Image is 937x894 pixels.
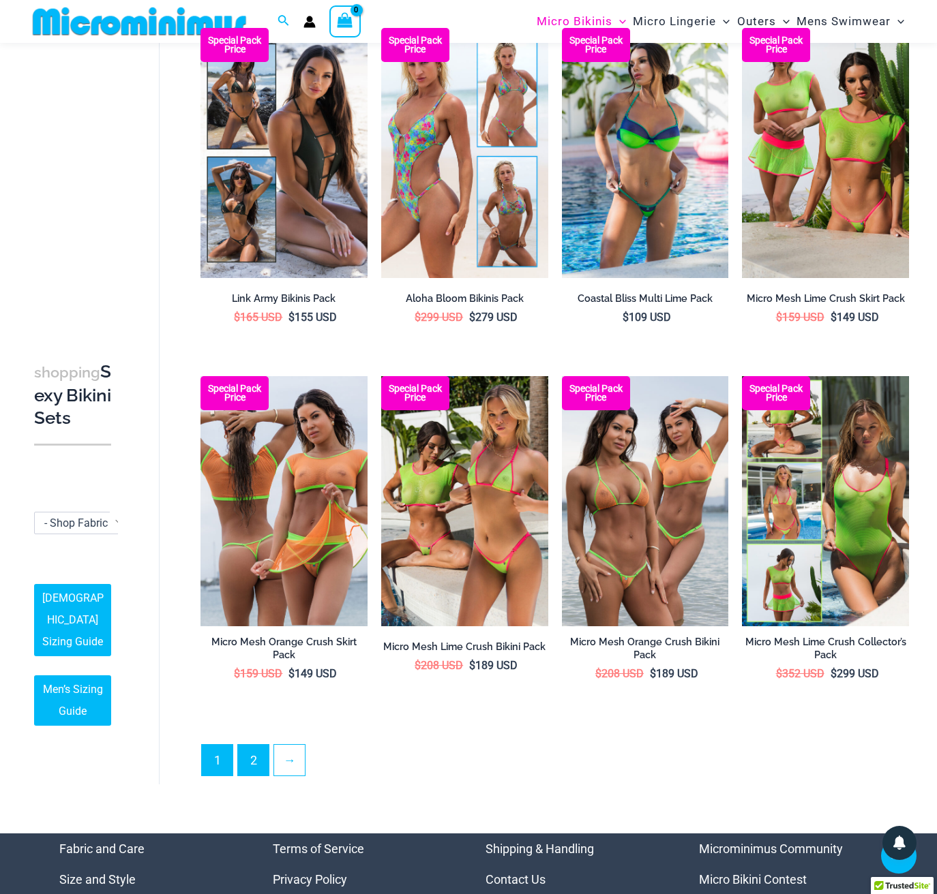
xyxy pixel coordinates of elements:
a: Skirt Pack Lime Micro Mesh Lime Crush 366 Crop Top 511 skirt 04Micro Mesh Lime Crush 366 Crop Top... [742,28,909,278]
b: Special Pack Price [381,36,449,54]
span: $ [469,311,475,324]
img: Coastal Bliss Multi Lime 3223 Underwire Top 4275 Micro 07 [562,28,729,278]
nav: Site Navigation [531,2,910,41]
a: Bikini Pack Lime Micro Mesh Lime Crush 366 Crop Top 456 Micro 05Micro Mesh Lime Crush 366 Crop To... [381,376,548,626]
a: aloha Bikini Pack Aloha Bloom Blooms 305 Tri Top 445 Thong Bottom 06Aloha Bloom Blooms 305 Tri To... [381,28,548,278]
a: Aloha Bloom Bikinis Pack [381,292,548,310]
a: Skirt Pack Orange Micro Mesh Orange Crush 366 Crop Top 511 Skirt 03Micro Mesh Orange Crush 366 Cr... [200,376,368,626]
h2: Micro Mesh Orange Crush Bikini Pack [562,636,729,661]
span: Menu Toggle [776,4,790,39]
a: Micro LingerieMenu ToggleMenu Toggle [629,4,733,39]
a: Micro Bikini Contest [699,872,807,887]
a: Micro Mesh Lime Crush Bikini Pack [381,641,548,658]
a: Link Army Bikinis Pack [200,292,368,310]
a: Search icon link [278,13,290,30]
span: $ [234,311,240,324]
bdi: 208 USD [415,659,463,672]
nav: Product Pagination [200,744,909,784]
a: Micro Mesh Orange Crush Bikini Pack [562,636,729,666]
span: $ [415,659,421,672]
iframe: TrustedSite Certified [34,46,157,318]
b: Special Pack Price [200,384,269,402]
img: Skirt Pack Orange [200,376,368,626]
span: $ [234,667,240,680]
a: Link Army Pack Link Army 3070 Tri Top 2031 Cheeky 06Link Army 3070 Tri Top 2031 Cheeky 06 [200,28,368,278]
img: Collectors Pack Lime [742,376,909,626]
h2: Micro Mesh Lime Crush Skirt Pack [742,292,909,305]
span: $ [831,311,837,324]
a: Micro Mesh Lime Crush Skirt Pack [742,292,909,310]
a: Page 2 [238,745,269,775]
bdi: 208 USD [595,667,644,680]
b: Special Pack Price [562,384,630,402]
a: Mens SwimwearMenu ToggleMenu Toggle [793,4,908,39]
h2: Micro Mesh Lime Crush Bikini Pack [381,641,548,653]
a: Coastal Bliss Multi Lime Pack [562,292,729,310]
b: Special Pack Price [562,36,630,54]
bdi: 109 USD [623,311,671,324]
a: Account icon link [303,16,316,28]
span: Micro Bikinis [537,4,612,39]
span: $ [415,311,421,324]
a: Micro BikinisMenu ToggleMenu Toggle [533,4,629,39]
h2: Link Army Bikinis Pack [200,292,368,305]
a: Micro Mesh Lime Crush Collector’s Pack [742,636,909,666]
span: Page 1 [202,745,233,775]
span: $ [595,667,601,680]
span: - Shop Fabric Type [44,517,134,529]
b: Special Pack Price [200,36,269,54]
a: Coastal Bliss Multi Lime 3223 Underwire Top 4275 Micro 07 Coastal Bliss Multi Lime 3223 Underwire... [562,28,729,278]
a: OutersMenu ToggleMenu Toggle [734,4,793,39]
img: Link Army Pack [200,28,368,278]
a: Terms of Service [273,842,364,856]
h3: Sexy Bikini Sets [34,360,111,430]
bdi: 189 USD [650,667,698,680]
a: Size and Style [59,872,136,887]
span: $ [623,311,629,324]
h2: Aloha Bloom Bikinis Pack [381,292,548,305]
bdi: 189 USD [469,659,518,672]
h2: Coastal Bliss Multi Lime Pack [562,292,729,305]
a: Fabric and Care [59,842,145,856]
bdi: 165 USD [234,311,282,324]
a: Shipping & Handling [486,842,594,856]
span: Menu Toggle [612,4,626,39]
bdi: 279 USD [469,311,518,324]
span: $ [776,667,782,680]
bdi: 149 USD [288,667,337,680]
span: Mens Swimwear [797,4,891,39]
bdi: 149 USD [831,311,879,324]
h2: Micro Mesh Orange Crush Skirt Pack [200,636,368,661]
span: $ [288,311,295,324]
b: Special Pack Price [742,384,810,402]
span: Menu Toggle [891,4,904,39]
a: Contact Us [486,872,546,887]
span: - Shop Fabric Type [34,512,130,534]
a: View Shopping Cart, empty [329,5,361,37]
a: [DEMOGRAPHIC_DATA] Sizing Guide [34,584,111,656]
img: Bikini Pack Lime [381,376,548,626]
span: $ [831,667,837,680]
img: MM SHOP LOGO FLAT [27,6,252,37]
span: shopping [34,364,100,381]
bdi: 352 USD [776,667,824,680]
a: Privacy Policy [273,872,347,887]
span: Micro Lingerie [633,4,716,39]
a: Collectors Pack Lime Micro Mesh Lime Crush 366 Crop Top 456 Micro 05Micro Mesh Lime Crush 366 Cro... [742,376,909,626]
span: Menu Toggle [716,4,730,39]
a: Men’s Sizing Guide [34,675,111,726]
a: Microminimus Community [699,842,843,856]
span: $ [288,667,295,680]
span: - Shop Fabric Type [35,512,129,534]
img: Skirt Pack Lime [742,28,909,278]
a: Micro Mesh Orange Crush Skirt Pack [200,636,368,666]
a: Bikini Pack Orange Micro Mesh Orange Crush 312 Tri Top 456 Micro 02Micro Mesh Orange Crush 312 Tr... [562,376,729,626]
img: aloha Bikini Pack [381,28,548,278]
b: Special Pack Price [742,36,810,54]
span: $ [650,667,656,680]
b: Special Pack Price [381,384,449,402]
span: $ [469,659,475,672]
span: $ [776,311,782,324]
span: Outers [737,4,776,39]
h2: Micro Mesh Lime Crush Collector’s Pack [742,636,909,661]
